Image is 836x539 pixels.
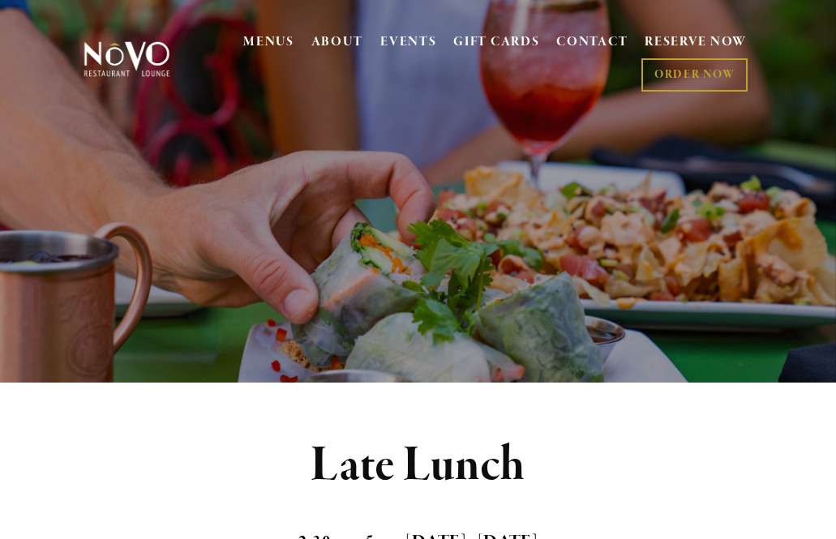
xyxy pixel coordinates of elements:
[380,34,436,50] a: EVENTS
[641,58,748,92] a: ORDER NOW
[453,28,539,58] a: GIFT CARDS
[81,41,173,77] img: Novo Restaurant &amp; Lounge
[556,28,628,58] a: CONTACT
[645,28,747,58] a: RESERVE NOW
[243,34,294,50] a: MENUS
[311,34,364,50] a: ABOUT
[311,434,525,496] strong: Late Lunch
